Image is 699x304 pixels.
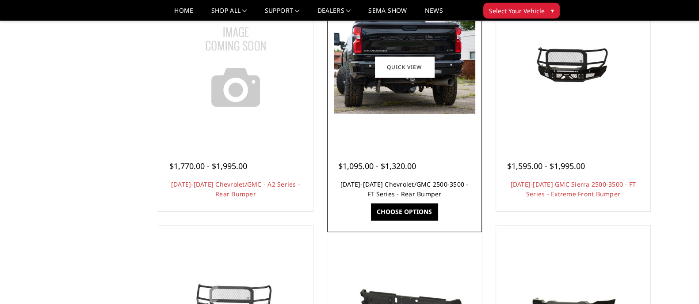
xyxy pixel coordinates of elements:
span: ▾ [551,6,554,15]
a: SEMA Show [368,8,407,20]
a: Support [265,8,300,20]
span: $1,770.00 - $1,995.00 [169,161,247,171]
a: [DATE]-[DATE] Chevrolet/GMC 2500-3500 - FT Series - Rear Bumper [340,180,469,198]
a: Choose Options [371,203,438,220]
a: Home [174,8,193,20]
a: News [424,8,443,20]
span: $1,595.00 - $1,995.00 [507,161,585,171]
a: [DATE]-[DATE] GMC Sierra 2500-3500 - FT Series - Extreme Front Bumper [511,180,636,198]
button: Select Your Vehicle [483,3,560,19]
a: shop all [211,8,247,20]
span: $1,095.00 - $1,320.00 [338,161,416,171]
img: 2020-2025 Chevrolet/GMC 2500-3500 - FT Series - Rear Bumper [334,20,475,114]
a: Dealers [317,8,351,20]
span: Select Your Vehicle [489,6,545,15]
a: [DATE]-[DATE] Chevrolet/GMC - A2 Series - Rear Bumper [171,180,300,198]
iframe: Chat Widget [655,262,699,304]
a: Quick view [375,56,434,77]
